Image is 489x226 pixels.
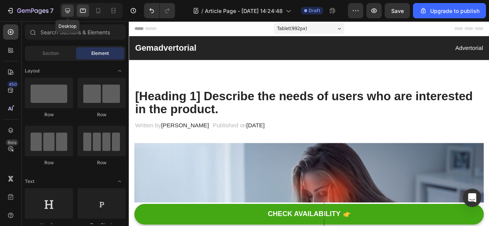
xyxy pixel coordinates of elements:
[419,7,479,15] div: Upgrade to publish
[205,7,283,15] span: Article Page - [DATE] 14:24:48
[144,3,175,18] div: Undo/Redo
[91,50,109,57] span: Element
[6,139,18,146] div: Beta
[6,104,86,115] p: Written by
[113,65,126,77] span: Toggle open
[88,104,143,115] p: Published on
[25,159,73,166] div: Row
[25,24,126,40] input: Search Sections & Elements
[34,106,84,113] span: [PERSON_NAME]
[6,192,373,214] button: CHECK AVAILABILITY
[50,6,53,15] p: 7
[413,3,486,18] button: Upgrade to publish
[201,7,203,15] span: /
[113,175,126,188] span: Toggle open
[309,7,320,14] span: Draft
[7,81,18,87] div: 450
[146,198,222,208] div: CHECK AVAILABILITY
[385,3,410,18] button: Save
[463,189,481,207] div: Open Intercom Messenger
[25,111,73,118] div: Row
[78,111,126,118] div: Row
[25,178,34,185] span: Text
[391,8,404,14] span: Save
[3,3,57,18] button: 7
[123,106,142,113] span: [DATE]
[6,72,372,100] p: [Heading 1] Describe the needs of users who are interested in the product.
[25,67,40,74] span: Layout
[78,159,126,166] div: Row
[42,50,59,57] span: Section
[129,21,489,226] iframe: Design area
[190,23,372,34] p: Advertorial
